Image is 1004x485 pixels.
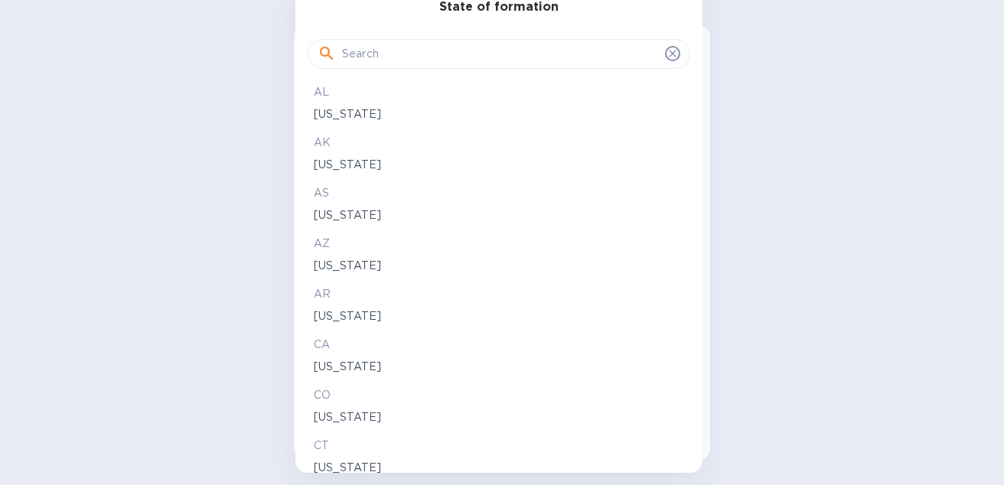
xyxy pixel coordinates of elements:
[342,43,659,66] input: Search
[314,337,684,353] p: CA
[314,106,684,122] p: [US_STATE]
[314,460,684,476] p: [US_STATE]
[314,258,684,274] p: [US_STATE]
[314,207,684,223] p: [US_STATE]
[314,84,684,100] p: AL
[314,236,684,252] p: AZ
[314,409,684,425] p: [US_STATE]
[314,157,684,173] p: [US_STATE]
[314,387,684,403] p: CO
[314,359,684,375] p: [US_STATE]
[314,438,684,454] p: CT
[314,308,684,324] p: [US_STATE]
[314,135,684,151] p: AK
[314,185,684,201] p: AS
[314,286,684,302] p: AR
